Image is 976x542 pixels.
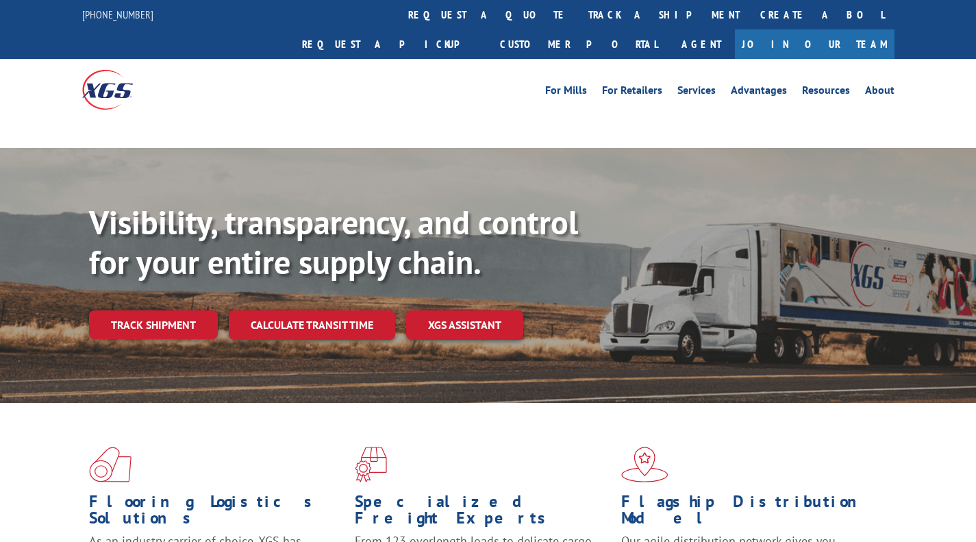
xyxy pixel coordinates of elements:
[355,493,610,533] h1: Specialized Freight Experts
[82,8,153,21] a: [PHONE_NUMBER]
[490,29,668,59] a: Customer Portal
[621,493,877,533] h1: Flagship Distribution Model
[668,29,735,59] a: Agent
[802,85,850,100] a: Resources
[677,85,716,100] a: Services
[89,201,578,283] b: Visibility, transparency, and control for your entire supply chain.
[292,29,490,59] a: Request a pickup
[735,29,894,59] a: Join Our Team
[602,85,662,100] a: For Retailers
[406,310,523,340] a: XGS ASSISTANT
[229,310,395,340] a: Calculate transit time
[89,493,345,533] h1: Flooring Logistics Solutions
[621,447,668,482] img: xgs-icon-flagship-distribution-model-red
[89,447,132,482] img: xgs-icon-total-supply-chain-intelligence-red
[545,85,587,100] a: For Mills
[865,85,894,100] a: About
[355,447,387,482] img: xgs-icon-focused-on-flooring-red
[89,310,218,339] a: Track shipment
[731,85,787,100] a: Advantages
